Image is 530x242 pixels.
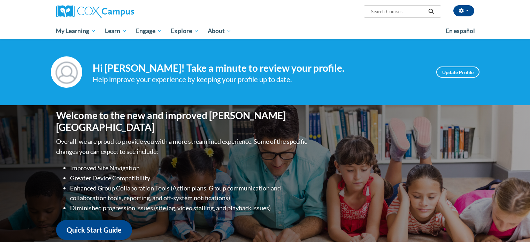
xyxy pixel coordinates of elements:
[70,173,309,183] li: Greater Device Compatibility
[208,27,231,35] span: About
[56,136,309,157] p: Overall, we are proud to provide you with a more streamlined experience. Some of the specific cha...
[171,27,199,35] span: Explore
[51,56,82,88] img: Profile Image
[56,110,309,133] h1: Welcome to the new and improved [PERSON_NAME][GEOGRAPHIC_DATA]
[56,27,96,35] span: My Learning
[93,74,426,85] div: Help improve your experience by keeping your profile up to date.
[70,203,309,213] li: Diminished progression issues (site lag, video stalling, and playback issues)
[56,5,134,18] img: Cox Campus
[370,7,426,16] input: Search Courses
[46,23,485,39] div: Main menu
[426,7,436,16] button: Search
[136,27,162,35] span: Engage
[166,23,203,39] a: Explore
[446,27,475,34] span: En español
[100,23,131,39] a: Learn
[131,23,167,39] a: Engage
[441,24,479,38] a: En español
[70,163,309,173] li: Improved Site Navigation
[93,62,426,74] h4: Hi [PERSON_NAME]! Take a minute to review your profile.
[56,220,132,240] a: Quick Start Guide
[105,27,127,35] span: Learn
[56,5,189,18] a: Cox Campus
[436,67,479,78] a: Update Profile
[70,183,309,203] li: Enhanced Group Collaboration Tools (Action plans, Group communication and collaboration tools, re...
[52,23,101,39] a: My Learning
[453,5,474,16] button: Account Settings
[203,23,236,39] a: About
